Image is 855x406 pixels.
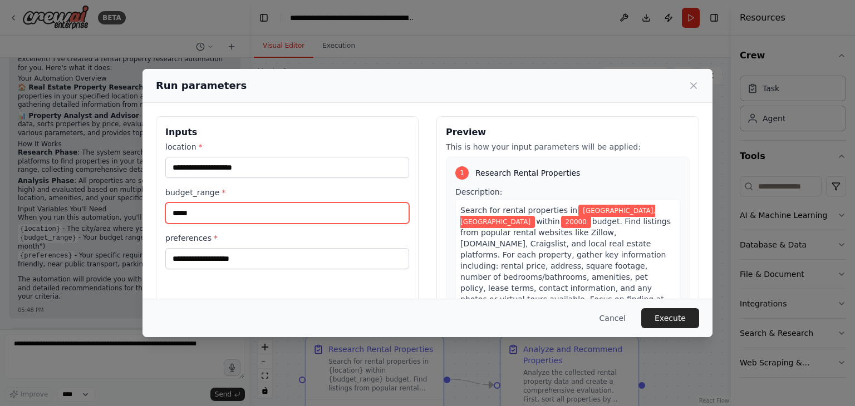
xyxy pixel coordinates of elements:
h3: Preview [446,126,690,139]
span: Description: [455,187,502,196]
div: 1 [455,166,469,180]
h3: Inputs [165,126,409,139]
span: Variable: budget_range [561,216,591,228]
label: budget_range [165,187,409,198]
span: within [536,217,559,226]
button: Execute [641,308,699,328]
h2: Run parameters [156,78,247,93]
span: budget. Find listings from popular rental websites like Zillow, [DOMAIN_NAME], Craigslist, and lo... [460,217,671,315]
span: Search for rental properties in [460,206,577,215]
label: location [165,141,409,152]
p: This is how your input parameters will be applied: [446,141,690,152]
span: Variable: location [460,205,655,228]
span: Research Rental Properties [475,167,580,179]
label: preferences [165,232,409,244]
button: Cancel [591,308,635,328]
